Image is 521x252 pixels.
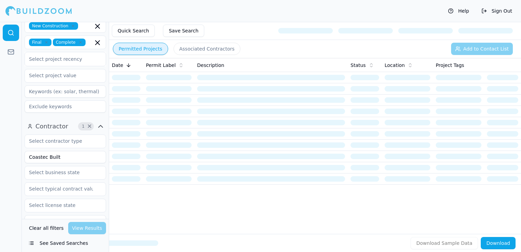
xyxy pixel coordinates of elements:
[80,123,87,130] span: 1
[25,135,97,147] input: Select contractor type
[113,43,168,55] button: Permitted Projects
[29,39,51,46] span: Final
[53,39,86,46] span: Complete
[146,62,176,69] span: Permit Label
[25,121,106,132] button: Contractor1Clear Contractor filters
[436,62,464,69] span: Project Tags
[112,62,123,69] span: Date
[112,25,155,37] button: Quick Search
[87,125,92,128] span: Clear Contractor filters
[197,62,224,69] span: Description
[351,62,366,69] span: Status
[27,222,65,234] button: Clear all filters
[25,199,97,211] input: Select license state
[481,237,516,249] button: Download
[163,25,204,37] button: Save Search
[25,237,106,249] button: See Saved Searches
[174,43,240,55] button: Associated Contractors
[25,215,106,227] input: Phone ex: 5555555555
[29,22,78,30] span: New Construction
[35,122,68,131] span: Contractor
[25,100,106,113] input: Exclude keywords
[385,62,405,69] span: Location
[25,166,97,179] input: Select business state
[25,183,97,195] input: Select typical contract value
[25,85,106,98] input: Keywords (ex: solar, thermal)
[25,151,106,163] input: Business name
[25,69,97,82] input: Select project value
[478,5,516,16] button: Sign Out
[445,5,473,16] button: Help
